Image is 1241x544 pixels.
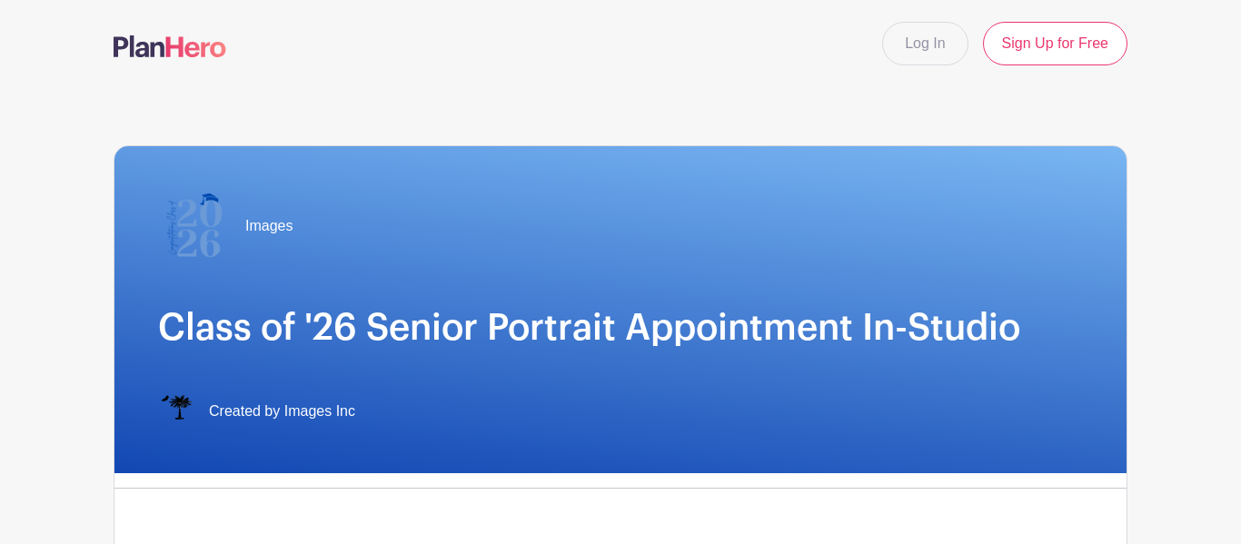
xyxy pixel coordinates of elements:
img: logo-507f7623f17ff9eddc593b1ce0a138ce2505c220e1c5a4e2b4648c50719b7d32.svg [114,35,226,57]
img: IMAGES%20logo%20transparenT%20PNG%20s.png [158,393,194,430]
h1: Class of '26 Senior Portrait Appointment In-Studio [158,306,1083,350]
span: Images [245,215,293,237]
img: 2026%20logo%20(2).png [158,190,231,262]
span: Created by Images Inc [209,401,355,422]
a: Sign Up for Free [983,22,1127,65]
a: Log In [882,22,968,65]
